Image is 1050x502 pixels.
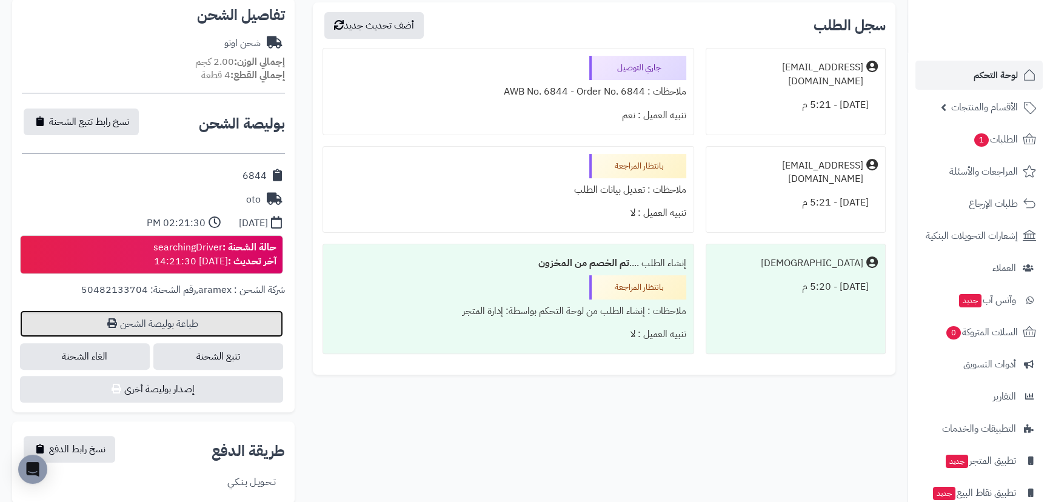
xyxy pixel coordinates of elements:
[915,382,1043,411] a: التقارير
[915,253,1043,283] a: العملاء
[973,131,1018,148] span: الطلبات
[198,283,285,297] span: شركة الشحن : aramex
[761,256,863,270] div: [DEMOGRAPHIC_DATA]
[199,116,285,131] h2: بوليصة الشحن
[915,446,1043,475] a: تطبيق المتجرجديد
[49,442,105,457] span: نسخ رابط الدفع
[974,67,1018,84] span: لوحة التحكم
[915,61,1043,90] a: لوحة التحكم
[330,201,686,225] div: تنبيه العميل : لا
[814,18,886,33] h3: سجل الطلب
[324,12,424,39] button: أضف تحديث جديد
[24,109,139,135] button: نسخ رابط تتبع الشحنة
[959,294,981,307] span: جديد
[330,300,686,323] div: ملاحظات : إنشاء الطلب من لوحة التحكم بواسطة: إدارة المتجر
[915,350,1043,379] a: أدوات التسويق
[714,275,878,299] div: [DATE] - 5:20 م
[958,292,1016,309] span: وآتس آب
[201,68,285,82] small: 4 قطعة
[915,318,1043,347] a: السلات المتروكة0
[915,221,1043,250] a: إشعارات التحويلات البنكية
[714,159,863,187] div: [EMAIL_ADDRESS][DOMAIN_NAME]
[330,104,686,127] div: تنبيه العميل : نعم
[18,455,47,484] div: Open Intercom Messenger
[228,254,276,269] strong: آخر تحديث :
[915,157,1043,186] a: المراجعات والأسئلة
[246,193,261,207] div: oto
[993,388,1016,405] span: التقارير
[224,36,261,50] div: شحن اوتو
[330,178,686,202] div: ملاحظات : تعديل بيانات الطلب
[230,68,285,82] strong: إجمالي القطع:
[212,444,285,458] h2: طريقة الدفع
[153,343,283,370] a: تتبع الشحنة
[945,324,1018,341] span: السلات المتروكة
[538,256,629,270] b: تم الخصم من المخزون
[915,189,1043,218] a: طلبات الإرجاع
[330,323,686,346] div: تنبيه العميل : لا
[330,80,686,104] div: ملاحظات : AWB No. 6844 - Order No. 6844
[234,55,285,69] strong: إجمالي الوزن:
[239,216,268,230] div: [DATE]
[933,487,955,500] span: جديد
[24,436,115,463] button: نسخ رابط الدفع
[20,376,283,403] button: إصدار بوليصة أخرى
[222,240,276,255] strong: حالة الشحنة :
[330,252,686,275] div: إنشاء الطلب ....
[589,56,686,80] div: جاري التوصيل
[20,310,283,337] a: طباعة بوليصة الشحن
[942,420,1016,437] span: التطبيقات والخدمات
[49,115,129,129] span: نسخ رابط تتبع الشحنة
[195,55,285,69] small: 2.00 كجم
[714,61,863,89] div: [EMAIL_ADDRESS][DOMAIN_NAME]
[963,356,1016,373] span: أدوات التسويق
[589,275,686,300] div: بانتظار المراجعة
[20,343,150,370] span: الغاء الشحنة
[22,8,285,22] h2: تفاصيل الشحن
[81,283,196,297] span: رقم الشحنة: 50482133704
[915,414,1043,443] a: التطبيقات والخدمات
[714,191,878,215] div: [DATE] - 5:21 م
[946,326,961,340] span: 0
[227,475,276,489] div: تـحـويـل بـنـكـي
[589,154,686,178] div: بانتظار المراجعة
[915,125,1043,154] a: الطلبات1
[915,286,1043,315] a: وآتس آبجديد
[714,93,878,117] div: [DATE] - 5:21 م
[926,227,1018,244] span: إشعارات التحويلات البنكية
[992,259,1016,276] span: العملاء
[969,195,1018,212] span: طلبات الإرجاع
[951,99,1018,116] span: الأقسام والمنتجات
[242,169,267,183] div: 6844
[22,283,285,311] div: ,
[946,455,968,468] span: جديد
[147,216,206,230] div: 02:21:30 PM
[949,163,1018,180] span: المراجعات والأسئلة
[932,484,1016,501] span: تطبيق نقاط البيع
[945,452,1016,469] span: تطبيق المتجر
[153,241,276,269] div: searchingDriver [DATE] 14:21:30
[974,133,989,147] span: 1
